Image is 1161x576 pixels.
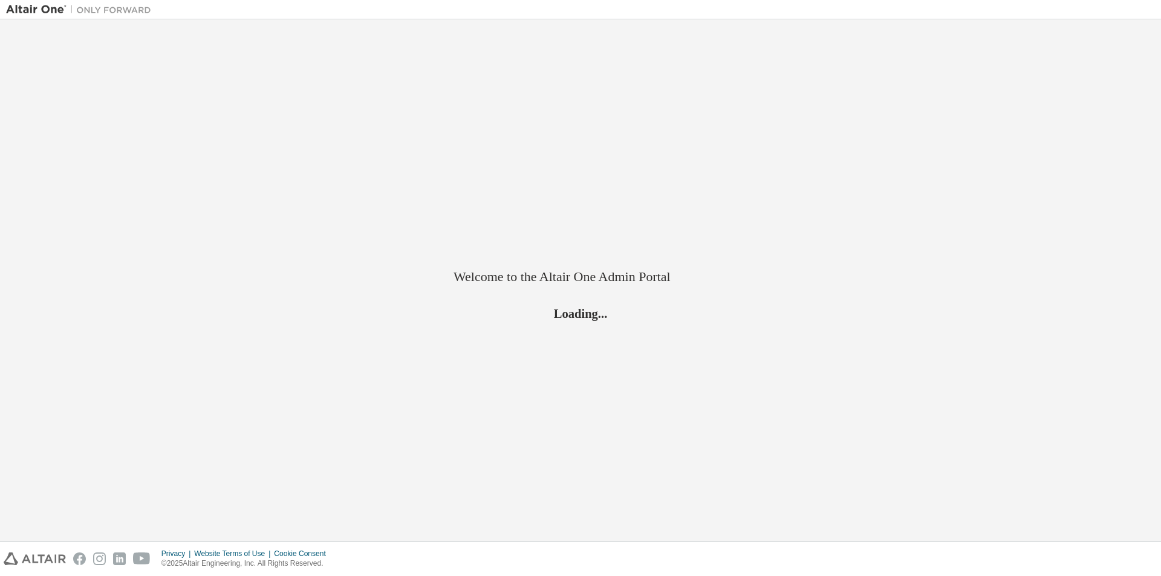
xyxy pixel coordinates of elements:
[161,549,194,558] div: Privacy
[194,549,274,558] div: Website Terms of Use
[93,552,106,565] img: instagram.svg
[454,268,707,285] h2: Welcome to the Altair One Admin Portal
[113,552,126,565] img: linkedin.svg
[161,558,333,569] p: © 2025 Altair Engineering, Inc. All Rights Reserved.
[6,4,157,16] img: Altair One
[133,552,151,565] img: youtube.svg
[73,552,86,565] img: facebook.svg
[274,549,333,558] div: Cookie Consent
[454,305,707,321] h2: Loading...
[4,552,66,565] img: altair_logo.svg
